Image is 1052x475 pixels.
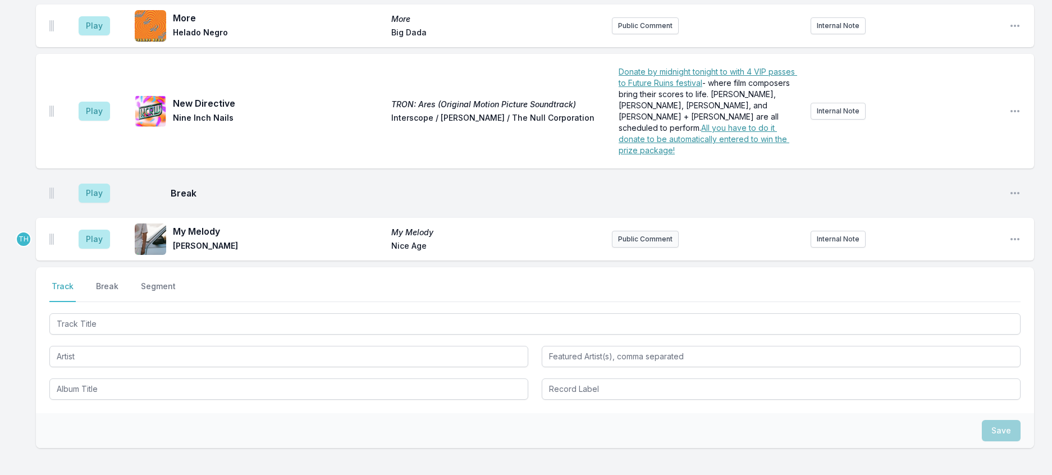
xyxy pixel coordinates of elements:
[1009,188,1021,199] button: Open playlist item options
[94,281,121,302] button: Break
[16,231,31,247] p: Travis Holcombe
[173,97,385,110] span: New Directive
[391,240,603,254] span: Nice Age
[1009,234,1021,245] button: Open playlist item options
[49,188,54,199] img: Drag Handle
[982,420,1021,441] button: Save
[49,234,54,245] img: Drag Handle
[811,17,866,34] button: Internal Note
[619,78,792,133] span: - where film composers bring their scores to life. [PERSON_NAME], [PERSON_NAME], [PERSON_NAME], a...
[173,240,385,254] span: [PERSON_NAME]
[542,346,1021,367] input: Featured Artist(s), comma separated
[542,378,1021,400] input: Record Label
[49,281,76,302] button: Track
[811,231,866,248] button: Internal Note
[49,346,528,367] input: Artist
[1009,20,1021,31] button: Open playlist item options
[49,313,1021,335] input: Track Title
[811,103,866,120] button: Internal Note
[49,106,54,117] img: Drag Handle
[173,112,385,126] span: Nine Inch Nails
[173,11,385,25] span: More
[79,230,110,249] button: Play
[49,20,54,31] img: Drag Handle
[391,112,603,126] span: Interscope / [PERSON_NAME] / The Null Corporation
[135,223,166,255] img: My Melody
[79,184,110,203] button: Play
[79,102,110,121] button: Play
[173,27,385,40] span: Helado Negro
[1009,106,1021,117] button: Open playlist item options
[612,231,679,248] button: Public Comment
[391,13,603,25] span: More
[135,10,166,42] img: More
[171,186,1000,200] span: Break
[135,95,166,127] img: TRON: Ares (Original Motion Picture Soundtrack)
[49,378,528,400] input: Album Title
[612,17,679,34] button: Public Comment
[619,123,789,155] a: All you have to do it donate to be automatically entered to win the prize package!
[173,225,385,238] span: My Melody
[619,67,797,88] a: Donate by midnight tonight to with 4 VIP passes to Future Ruins festival
[391,227,603,238] span: My Melody
[139,281,178,302] button: Segment
[391,99,603,110] span: TRON: Ares (Original Motion Picture Soundtrack)
[79,16,110,35] button: Play
[391,27,603,40] span: Big Dada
